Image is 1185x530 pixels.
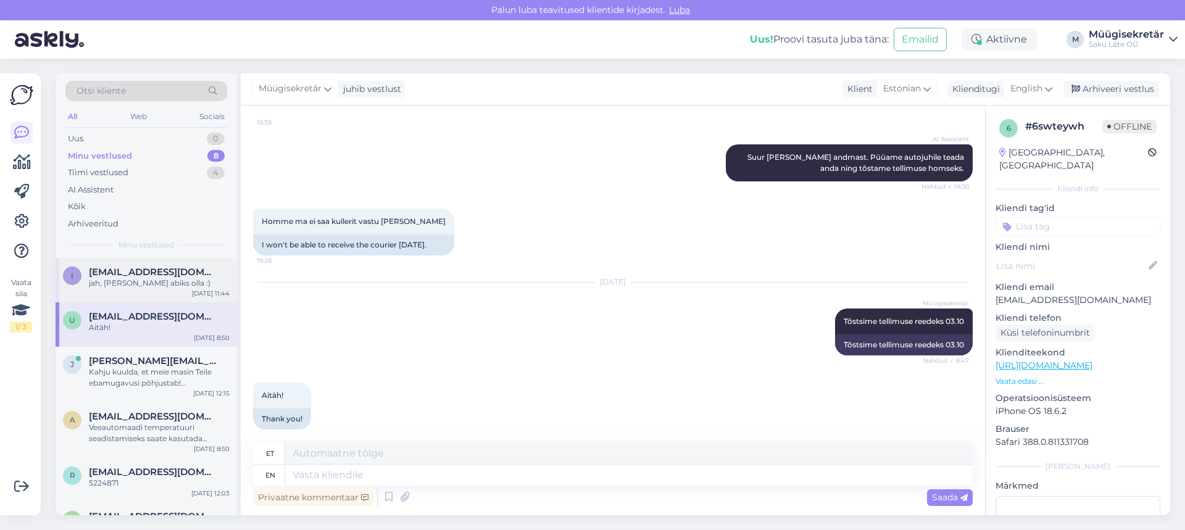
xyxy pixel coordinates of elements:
div: Klient [842,83,873,96]
div: Minu vestlused [68,150,132,162]
div: Müügisekretär [1089,30,1164,39]
span: AI Assistent [923,135,969,144]
span: Saada [932,492,968,503]
span: r [70,471,75,480]
span: Otsi kliente [77,85,126,97]
div: I won't be able to receive the courier [DATE]. [253,234,454,255]
div: [DATE] [253,276,973,288]
a: MüügisekretärSaku Läte OÜ [1089,30,1178,49]
div: Klienditugi [947,83,1000,96]
div: [DATE] 8:50 [194,333,230,342]
div: Vaata siia [10,277,32,333]
p: Vaata edasi ... [996,376,1160,387]
div: [PERSON_NAME] [996,461,1160,472]
div: Tõstsime tellimuse reedeks 03.10 [835,334,973,355]
span: English [1010,82,1042,96]
span: i [71,271,73,280]
span: jana.nosova@perearstikeskus.net [89,355,217,366]
div: Tiimi vestlused [68,167,128,179]
span: Tõstsime tellimuse reedeks 03.10 [844,317,964,326]
div: Proovi tasuta juba täna: [750,32,889,47]
div: Arhiveeri vestlus [1064,81,1159,97]
div: juhib vestlust [338,83,401,96]
span: 6 [1007,123,1011,133]
p: Märkmed [996,479,1160,492]
input: Lisa nimi [996,259,1146,273]
div: et [266,443,274,464]
span: 8:50 [257,430,303,439]
div: All [65,109,80,125]
div: Kahju kuulda, et meie masin Teile ebamugavusi põhjustab! [GEOGRAPHIC_DATA] on teile sattunud praa... [89,366,230,389]
div: 5224871 [89,478,230,489]
span: U [69,315,75,325]
div: Aktiivne [962,28,1037,51]
div: Veeautomaadi temperatuuri seadistamiseks saate kasutada CoolTouch rakendust. Kui veeautomaat ei j... [89,422,230,444]
span: j [70,360,74,369]
p: Kliendi email [996,281,1160,294]
span: info@tece.ee [89,267,217,278]
input: Lisa tag [996,217,1160,236]
div: Kõik [68,201,86,213]
div: Saku Läte OÜ [1089,39,1164,49]
div: AI Assistent [68,184,114,196]
div: # 6swteywh [1025,119,1102,134]
div: en [265,465,275,486]
div: Socials [197,109,227,125]
div: Thank you! [253,408,311,429]
span: Luba [665,4,694,15]
p: Safari 388.0.811331708 [996,436,1160,449]
img: Askly Logo [10,83,33,107]
b: Uus! [750,33,773,45]
span: a [70,415,75,424]
span: Homme ma ei saa kullerit vastu [PERSON_NAME] [262,217,446,226]
span: Müügisekretär [259,82,322,96]
span: 19:28 [257,256,303,265]
div: 8 [207,150,225,162]
p: Kliendi tag'id [996,202,1160,215]
div: Kliendi info [996,183,1160,194]
span: Estonian [883,82,921,96]
div: Arhiveeritud [68,218,118,230]
div: Uus [68,133,83,145]
div: [DATE] 12:15 [193,389,230,398]
button: Emailid [894,28,947,51]
span: Minu vestlused [118,239,174,251]
p: Klienditeekond [996,346,1160,359]
div: [GEOGRAPHIC_DATA], [GEOGRAPHIC_DATA] [999,146,1148,172]
a: [URL][DOMAIN_NAME] [996,360,1092,371]
span: rait.karro@amit.eu [89,466,217,478]
p: Kliendi telefon [996,312,1160,325]
div: Küsi telefoninumbrit [996,325,1095,341]
span: Suur [PERSON_NAME] andmast. Püüame autojuhile teada anda ning tõstame tellimuse homseks. [747,152,966,173]
span: Müügisekretär [923,299,969,308]
span: airi@meediagrupi.ee [89,411,217,422]
div: Web [128,109,149,125]
p: [EMAIL_ADDRESS][DOMAIN_NAME] [996,294,1160,307]
span: maari@ekspro.ee [89,511,217,522]
div: Privaatne kommentaar [253,489,373,506]
span: Nähtud ✓ 8:47 [923,356,969,365]
p: Brauser [996,423,1160,436]
div: jah, [PERSON_NAME] abiks olla :) [89,278,230,289]
span: Aitäh! [262,391,283,400]
p: Operatsioonisüsteem [996,392,1160,405]
div: 1 / 3 [10,321,32,333]
div: [DATE] 12:03 [191,489,230,498]
span: Offline [1102,120,1157,133]
div: Aitäh! [89,322,230,333]
span: Nähtud ✓ 18:38 [921,182,969,191]
p: Kliendi nimi [996,241,1160,254]
div: M [1066,31,1084,48]
div: 4 [207,167,225,179]
p: iPhone OS 18.6.2 [996,405,1160,418]
div: [DATE] 8:50 [194,444,230,453]
span: Umdaursula@gmail.com [89,311,217,322]
div: [DATE] 11:44 [192,289,230,298]
div: 0 [207,133,225,145]
span: 18:38 [257,118,303,127]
